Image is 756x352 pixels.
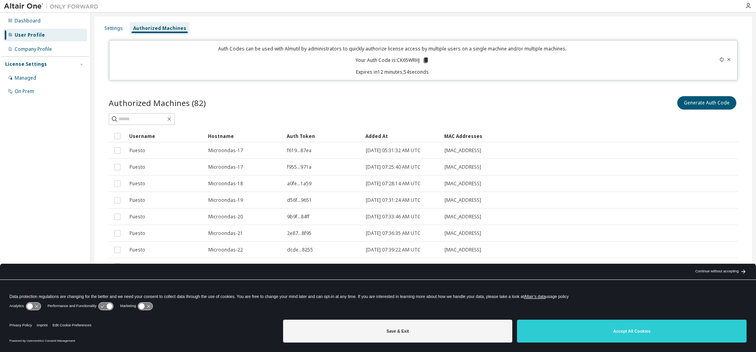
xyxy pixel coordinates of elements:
span: Microondas-17 [208,147,243,154]
span: [DATE] 07:39:22 AM UTC [366,247,421,253]
span: [MAC_ADDRESS] [445,230,481,237]
span: Authorized Machines (82) [109,97,206,108]
span: Puesto [130,147,145,154]
div: MAC Addresses [444,130,651,142]
span: Microondas-19 [208,197,243,203]
div: Added At [365,130,438,142]
span: [DATE] 05:31:32 AM UTC [366,147,421,154]
span: Microondas-22 [208,247,243,253]
span: [DATE] 07:31:24 AM UTC [366,197,421,203]
span: Microondas-20 [208,214,243,220]
span: [MAC_ADDRESS] [445,197,481,203]
span: f955...971a [287,164,311,170]
span: [DATE] 07:36:35 AM UTC [366,230,421,237]
div: Authorized Machines [133,25,186,32]
span: [DATE] 07:28:14 AM UTC [366,181,421,187]
span: Puesto [130,197,145,203]
p: Your Auth Code is: CK65WRHJ [356,57,429,64]
div: License Settings [5,61,47,67]
div: Auth Token [287,130,359,142]
div: Settings [104,25,123,32]
span: Puesto [130,181,145,187]
span: Microondas-18 [208,181,243,187]
span: [DATE] 07:33:46 AM UTC [366,214,421,220]
span: 2e87...8f95 [287,230,311,237]
span: [MAC_ADDRESS] [445,214,481,220]
span: [MAC_ADDRESS] [445,247,481,253]
button: Generate Auth Code [677,96,736,110]
div: User Profile [15,32,45,38]
div: On Prem [15,88,34,95]
div: Managed [15,75,36,81]
p: Expires in 12 minutes, 54 seconds [114,69,671,75]
span: Puesto [130,214,145,220]
span: [DATE] 07:25:40 AM UTC [366,164,421,170]
span: Puesto [130,247,145,253]
p: Auth Codes can be used with Almutil by administrators to quickly authorize license access by mult... [114,45,671,52]
span: Microondas-17 [208,164,243,170]
div: Dashboard [15,18,41,24]
span: [MAC_ADDRESS] [445,147,481,154]
span: Puesto [130,164,145,170]
span: f619...87ea [287,147,311,154]
span: d56f...9651 [287,197,312,203]
span: [MAC_ADDRESS] [445,181,481,187]
span: dcde...8255 [287,247,313,253]
span: 9b9f...84ff [287,214,309,220]
span: Puesto [130,230,145,237]
span: Microondas-21 [208,230,243,237]
span: [MAC_ADDRESS] [445,164,481,170]
div: Company Profile [15,46,52,52]
span: a0fe...1a59 [287,181,311,187]
div: Hostname [208,130,280,142]
img: Altair One [4,2,102,10]
div: Username [129,130,202,142]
